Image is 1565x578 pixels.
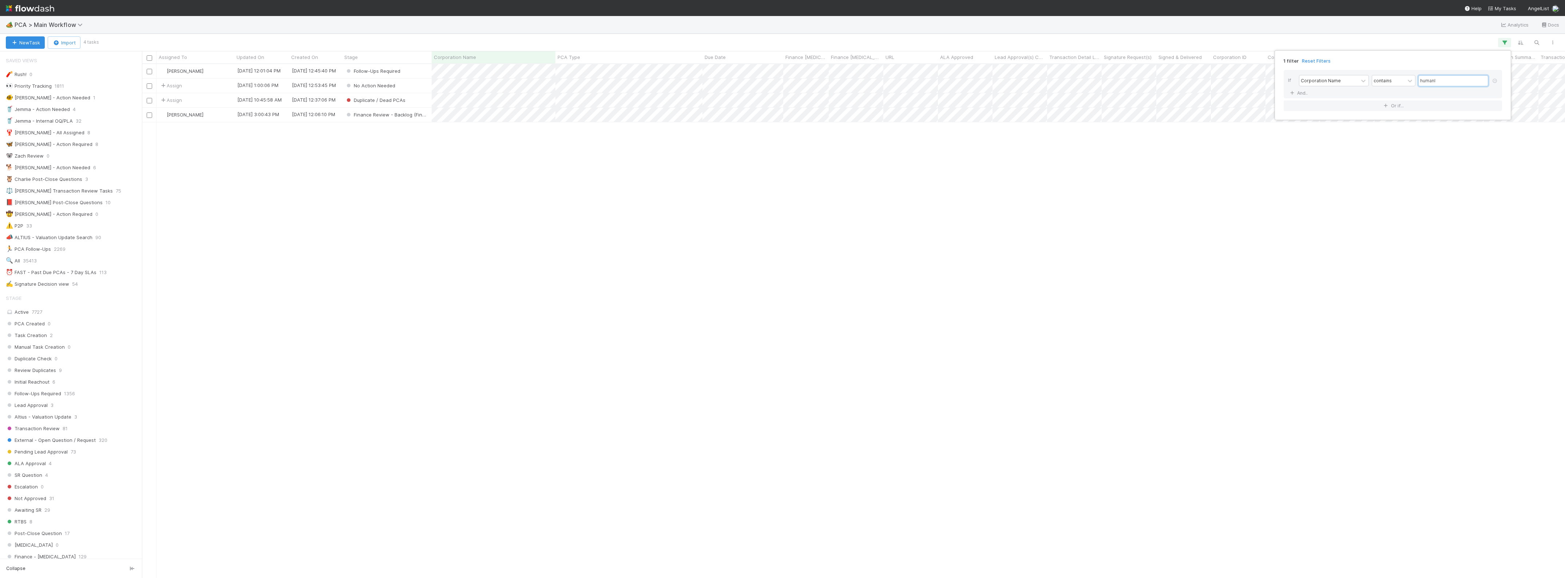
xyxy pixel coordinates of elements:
[1374,77,1392,84] div: contains
[1284,100,1502,111] button: Or if...
[1288,88,1311,98] a: And..
[1302,58,1331,64] a: Reset Filters
[1283,58,1299,64] span: 1 filter
[1288,75,1299,88] div: If
[1301,77,1341,84] div: Corporation Name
